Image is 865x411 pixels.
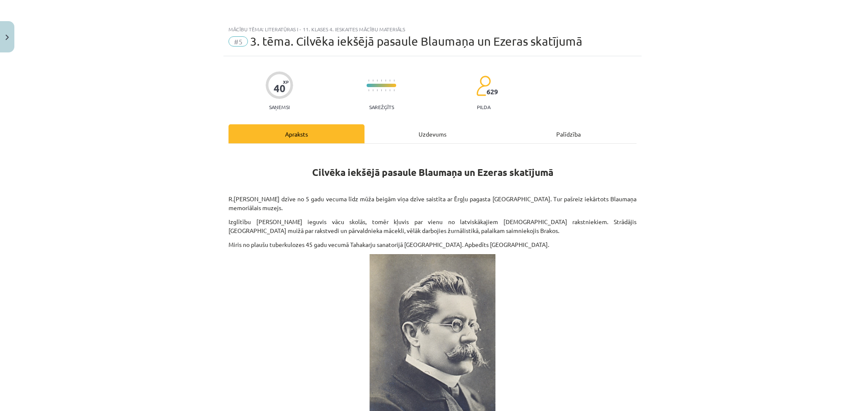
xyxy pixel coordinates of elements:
[312,166,553,178] strong: Cilvēka iekšējā pasaule Blaumaņa un Ezeras skatījumā
[274,82,286,94] div: 40
[381,79,382,82] img: icon-short-line-57e1e144782c952c97e751825c79c345078a6d821885a25fce030b3d8c18986b.svg
[283,79,288,84] span: XP
[377,79,378,82] img: icon-short-line-57e1e144782c952c97e751825c79c345078a6d821885a25fce030b3d8c18986b.svg
[250,34,582,48] span: 3. tēma. Cilvēka iekšējā pasaule Blaumaņa un Ezeras skatījumā
[266,104,293,110] p: Saņemsi
[477,104,490,110] p: pilda
[228,124,364,143] div: Apraksts
[228,195,637,212] p: R.[PERSON_NAME] dzīve no 5 gadu vecuma līdz mūža beigām viņa dzīve saistīta ar Ērgļu pagasta [GEO...
[369,104,394,110] p: Sarežģīts
[394,89,394,91] img: icon-short-line-57e1e144782c952c97e751825c79c345078a6d821885a25fce030b3d8c18986b.svg
[364,124,501,143] div: Uzdevums
[368,79,369,82] img: icon-short-line-57e1e144782c952c97e751825c79c345078a6d821885a25fce030b3d8c18986b.svg
[228,217,637,235] p: Izglītību [PERSON_NAME] ieguvis vācu skolās, tomēr kļuvis par vienu no latviskākajiem [DEMOGRAPHI...
[5,35,9,40] img: icon-close-lesson-0947bae3869378f0d4975bcd49f059093ad1ed9edebbc8119c70593378902aed.svg
[228,26,637,32] div: Mācību tēma: Literatūras i - 11. klases 4. ieskaites mācību materiāls
[394,79,394,82] img: icon-short-line-57e1e144782c952c97e751825c79c345078a6d821885a25fce030b3d8c18986b.svg
[389,79,390,82] img: icon-short-line-57e1e144782c952c97e751825c79c345078a6d821885a25fce030b3d8c18986b.svg
[368,89,369,91] img: icon-short-line-57e1e144782c952c97e751825c79c345078a6d821885a25fce030b3d8c18986b.svg
[228,36,248,47] span: #5
[385,89,386,91] img: icon-short-line-57e1e144782c952c97e751825c79c345078a6d821885a25fce030b3d8c18986b.svg
[228,240,637,249] p: Miris no plaušu tuberkulozes 45 gadu vecumā Tahakarju sanatorijā [GEOGRAPHIC_DATA]. Apbedīts [GEO...
[476,75,491,96] img: students-c634bb4e5e11cddfef0936a35e636f08e4e9abd3cc4e673bd6f9a4125e45ecb1.svg
[381,89,382,91] img: icon-short-line-57e1e144782c952c97e751825c79c345078a6d821885a25fce030b3d8c18986b.svg
[385,79,386,82] img: icon-short-line-57e1e144782c952c97e751825c79c345078a6d821885a25fce030b3d8c18986b.svg
[501,124,637,143] div: Palīdzība
[389,89,390,91] img: icon-short-line-57e1e144782c952c97e751825c79c345078a6d821885a25fce030b3d8c18986b.svg
[487,88,498,96] span: 629
[377,89,378,91] img: icon-short-line-57e1e144782c952c97e751825c79c345078a6d821885a25fce030b3d8c18986b.svg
